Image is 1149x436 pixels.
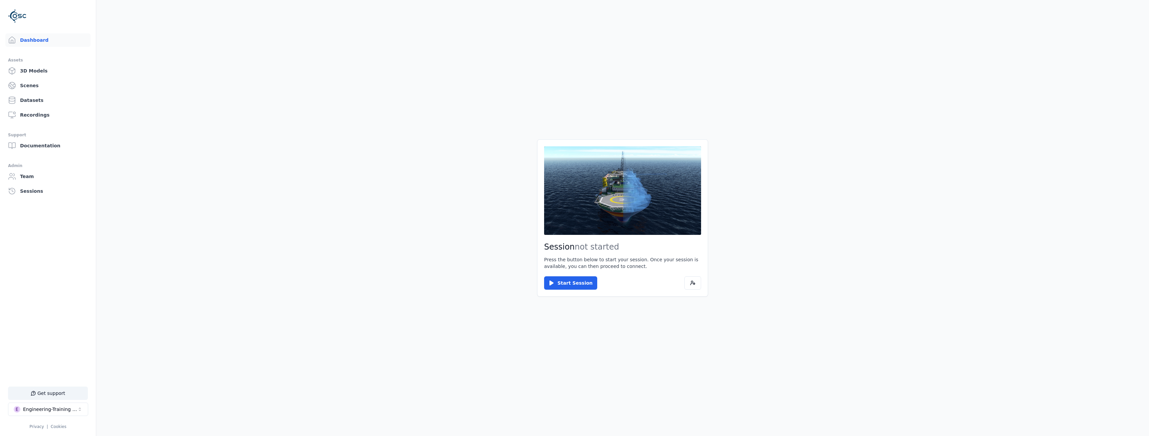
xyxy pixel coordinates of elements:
[5,79,91,92] a: Scenes
[5,108,91,122] a: Recordings
[8,403,88,416] button: Select a workspace
[544,242,701,252] h2: Session
[8,387,88,400] button: Get support
[29,424,44,429] a: Privacy
[51,424,66,429] a: Cookies
[544,276,597,290] button: Start Session
[5,184,91,198] a: Sessions
[8,56,88,64] div: Assets
[23,406,77,413] div: Engineering-Training (SSO Staging)
[14,406,20,413] div: E
[8,131,88,139] div: Support
[5,33,91,47] a: Dashboard
[8,162,88,170] div: Admin
[544,256,701,270] p: Press the button below to start your session. Once your session is available, you can then procee...
[5,139,91,152] a: Documentation
[5,94,91,107] a: Datasets
[8,7,27,25] img: Logo
[5,170,91,183] a: Team
[575,242,619,252] span: not started
[5,64,91,78] a: 3D Models
[47,424,48,429] span: |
